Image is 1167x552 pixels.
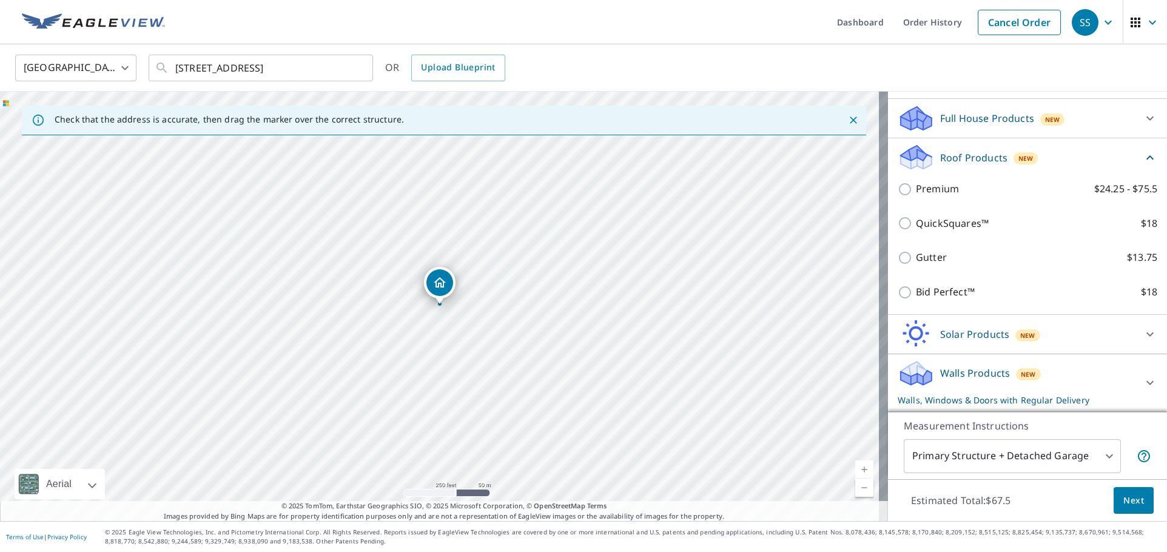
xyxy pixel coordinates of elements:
[855,460,873,479] a: Current Level 17, Zoom In
[105,528,1161,546] p: © 2025 Eagle View Technologies, Inc. and Pictometry International Corp. All Rights Reserved. Repo...
[424,267,456,305] div: Dropped pin, building 1, Residential property, 506 22nd St Rock Island, IL 61201
[904,419,1151,433] p: Measurement Instructions
[1141,216,1157,231] p: $18
[916,284,975,300] p: Bid Perfect™
[978,10,1061,35] a: Cancel Order
[898,394,1135,406] p: Walls, Windows & Doors with Regular Delivery
[1137,449,1151,463] span: Your report will include the primary structure and a detached garage if one exists.
[385,55,505,81] div: OR
[421,60,495,75] span: Upload Blueprint
[940,366,1010,380] p: Walls Products
[855,479,873,497] a: Current Level 17, Zoom Out
[898,359,1157,406] div: Walls ProductsNewWalls, Windows & Doors with Regular Delivery
[15,51,136,85] div: [GEOGRAPHIC_DATA]
[587,501,607,510] a: Terms
[1072,9,1098,36] div: SS
[15,469,105,499] div: Aerial
[916,216,989,231] p: QuickSquares™
[47,533,87,541] a: Privacy Policy
[898,320,1157,349] div: Solar ProductsNew
[940,111,1034,126] p: Full House Products
[846,112,861,128] button: Close
[411,55,505,81] a: Upload Blueprint
[940,327,1009,342] p: Solar Products
[1018,153,1034,163] span: New
[6,533,44,541] a: Terms of Use
[6,533,87,540] p: |
[1045,115,1060,124] span: New
[42,469,75,499] div: Aerial
[901,487,1020,514] p: Estimated Total: $67.5
[904,439,1121,473] div: Primary Structure + Detached Garage
[1114,487,1154,514] button: Next
[940,150,1007,165] p: Roof Products
[534,501,585,510] a: OpenStreetMap
[1021,369,1036,379] span: New
[1123,493,1144,508] span: Next
[916,250,947,265] p: Gutter
[1127,250,1157,265] p: $13.75
[55,114,404,125] p: Check that the address is accurate, then drag the marker over the correct structure.
[898,104,1157,133] div: Full House ProductsNew
[175,51,348,85] input: Search by address or latitude-longitude
[1141,284,1157,300] p: $18
[22,13,165,32] img: EV Logo
[1094,181,1157,197] p: $24.25 - $75.5
[281,501,607,511] span: © 2025 TomTom, Earthstar Geographics SIO, © 2025 Microsoft Corporation, ©
[916,181,959,197] p: Premium
[898,143,1157,172] div: Roof ProductsNew
[1020,331,1035,340] span: New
